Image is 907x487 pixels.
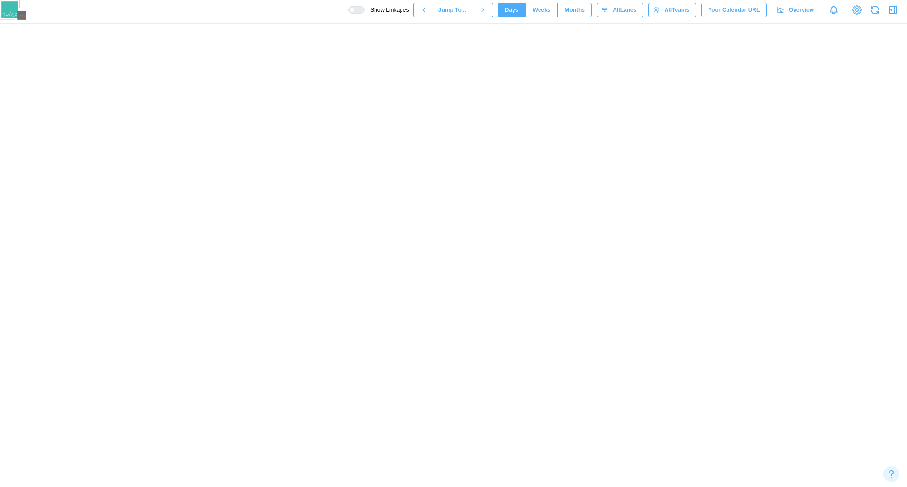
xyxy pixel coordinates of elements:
a: View Project [850,3,864,17]
button: Your Calendar URL [701,3,767,17]
span: All Lanes [613,3,636,17]
button: Open Drawer [886,3,899,17]
span: Jump To... [438,3,466,17]
span: Your Calendar URL [708,3,760,17]
a: Overview [771,3,821,17]
span: Overview [789,3,814,17]
button: Weeks [526,3,558,17]
span: Months [565,3,585,17]
span: Days [505,3,519,17]
a: Notifications [826,2,842,18]
span: All Teams [665,3,689,17]
button: Months [557,3,592,17]
button: AllTeams [648,3,696,17]
button: Refresh Grid [868,3,881,17]
button: Days [498,3,526,17]
span: Show Linkages [365,6,409,14]
button: Jump To... [434,3,472,17]
span: Weeks [533,3,551,17]
button: AllLanes [597,3,643,17]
